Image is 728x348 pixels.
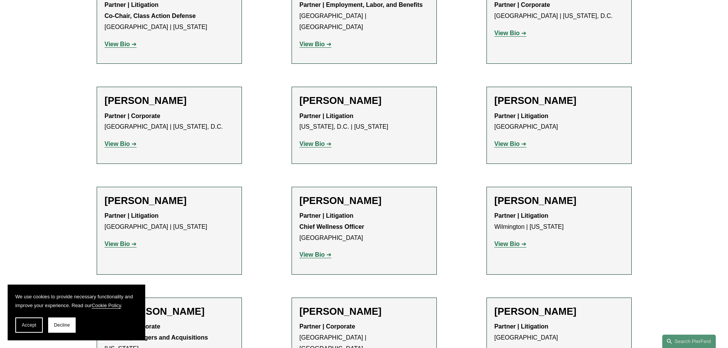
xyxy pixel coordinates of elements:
[300,212,365,230] strong: Partner | Litigation Chief Wellness Officer
[105,41,137,47] a: View Bio
[300,141,332,147] a: View Bio
[300,95,429,107] h2: [PERSON_NAME]
[300,113,353,119] strong: Partner | Litigation
[8,285,145,340] section: Cookie banner
[105,241,130,247] strong: View Bio
[495,321,624,343] p: [GEOGRAPHIC_DATA]
[300,41,332,47] a: View Bio
[105,334,208,341] strong: Co-Chair, Mergers and Acquisitions
[495,30,520,36] strong: View Bio
[300,323,355,330] strong: Partner | Corporate
[300,141,325,147] strong: View Bio
[300,251,325,258] strong: View Bio
[495,323,548,330] strong: Partner | Litigation
[22,322,36,328] span: Accept
[495,210,624,233] p: Wilmington | [US_STATE]
[495,95,624,107] h2: [PERSON_NAME]
[105,113,161,119] strong: Partner | Corporate
[54,322,70,328] span: Decline
[15,317,43,333] button: Accept
[495,113,548,119] strong: Partner | Litigation
[105,2,196,19] strong: Partner | Litigation Co-Chair, Class Action Defense
[300,111,429,133] p: [US_STATE], D.C. | [US_STATE]
[495,241,520,247] strong: View Bio
[495,111,624,133] p: [GEOGRAPHIC_DATA]
[662,335,716,348] a: Search this site
[300,2,423,8] strong: Partner | Employment, Labor, and Benefits
[495,195,624,207] h2: [PERSON_NAME]
[92,303,121,308] a: Cookie Policy
[300,306,429,317] h2: [PERSON_NAME]
[105,241,137,247] a: View Bio
[300,251,332,258] a: View Bio
[105,195,234,207] h2: [PERSON_NAME]
[495,141,520,147] strong: View Bio
[105,95,234,107] h2: [PERSON_NAME]
[105,212,159,219] strong: Partner | Litigation
[105,111,234,133] p: [GEOGRAPHIC_DATA] | [US_STATE], D.C.
[495,2,550,8] strong: Partner | Corporate
[495,241,527,247] a: View Bio
[105,306,234,317] h2: Phi [PERSON_NAME]
[105,210,234,233] p: [GEOGRAPHIC_DATA] | [US_STATE]
[300,195,429,207] h2: [PERSON_NAME]
[105,141,130,147] strong: View Bio
[300,41,325,47] strong: View Bio
[495,30,527,36] a: View Bio
[48,317,76,333] button: Decline
[105,141,137,147] a: View Bio
[495,212,548,219] strong: Partner | Litigation
[495,141,527,147] a: View Bio
[495,306,624,317] h2: [PERSON_NAME]
[105,41,130,47] strong: View Bio
[300,210,429,243] p: [GEOGRAPHIC_DATA]
[15,292,138,310] p: We use cookies to provide necessary functionality and improve your experience. Read our .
